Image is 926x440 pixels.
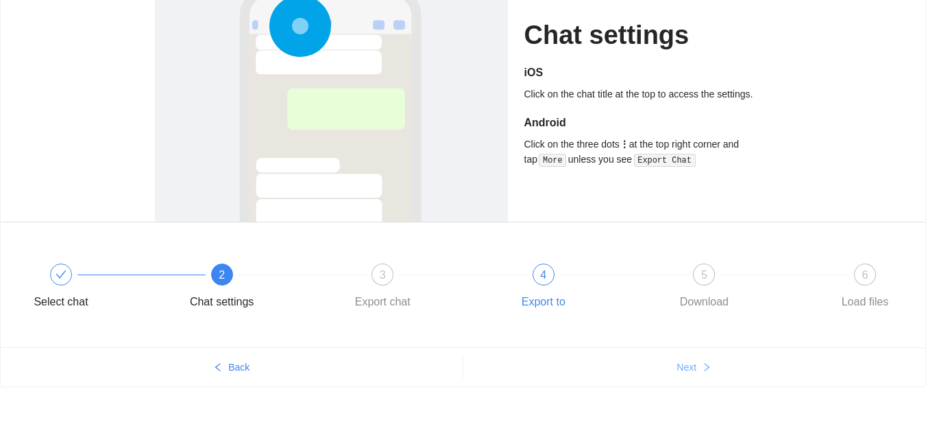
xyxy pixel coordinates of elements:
[702,362,711,373] span: right
[504,264,665,313] div: 4Export to
[213,362,223,373] span: left
[522,291,565,313] div: Export to
[182,264,343,313] div: 2Chat settings
[701,269,707,281] span: 5
[228,360,249,375] span: Back
[524,19,772,51] h1: Chat settings
[664,264,825,313] div: 5Download
[524,137,772,167] div: Click on the three dots at the top right corner and tap unless you see
[620,139,629,150] b: ⋮
[524,65,772,81] h5: iOS
[680,291,729,313] div: Download
[34,291,88,313] div: Select chat
[56,269,66,280] span: check
[380,269,386,281] span: 3
[825,264,905,313] div: 6Load files
[21,264,182,313] div: Select chat
[355,291,411,313] div: Export chat
[862,269,868,281] span: 6
[677,360,696,375] span: Next
[634,154,696,167] code: Export Chat
[463,356,926,378] button: Nextright
[190,291,254,313] div: Chat settings
[524,115,772,131] h5: Android
[540,269,546,281] span: 4
[842,291,889,313] div: Load files
[539,154,566,167] code: More
[343,264,504,313] div: 3Export chat
[219,269,225,281] span: 2
[524,86,772,102] div: Click on the chat title at the top to access the settings.
[1,356,463,378] button: leftBack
